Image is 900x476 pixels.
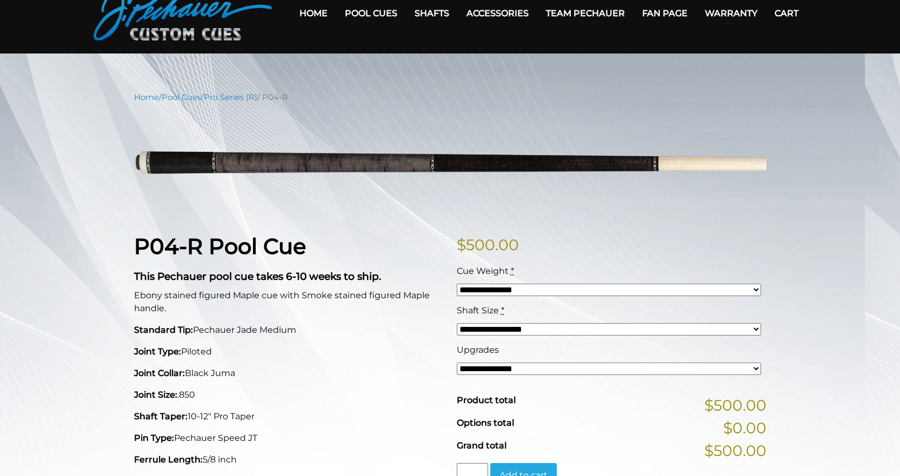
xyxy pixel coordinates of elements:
p: Pechauer Jade Medium [134,324,444,337]
a: Pro Series (R) [204,92,257,102]
strong: Joint Type: [134,346,181,357]
a: Pool Cues [162,92,201,102]
bdi: 500.00 [457,236,519,254]
span: $0.00 [723,417,766,439]
strong: Standard Tip: [134,325,193,335]
span: Grand total [457,440,506,451]
strong: Shaft Taper: [134,411,188,421]
strong: Ferrule Length: [134,454,203,465]
strong: Joint Size: [134,390,177,400]
p: 10-12" Pro Taper [134,410,444,423]
span: Upgrades [457,345,499,355]
span: $500.00 [704,439,766,462]
nav: Breadcrumb [134,91,766,103]
abbr: required [511,266,514,276]
p: .850 [134,388,444,401]
span: Product total [457,395,516,405]
p: Pechauer Speed JT [134,432,444,445]
p: Black Juma [134,367,444,380]
abbr: required [501,305,504,316]
span: $ [457,236,466,254]
strong: This Pechauer pool cue takes 6-10 weeks to ship. [134,270,381,283]
span: Options total [457,418,514,428]
span: $500.00 [704,394,766,417]
a: Home [134,92,159,102]
strong: Pin Type: [134,433,174,443]
span: Cue Weight [457,266,509,276]
p: 5/8 inch [134,453,444,466]
strong: Joint Collar: [134,368,185,378]
p: Piloted [134,345,444,358]
span: Shaft Size [457,305,499,316]
strong: P04-R Pool Cue [134,233,306,259]
p: Ebony stained figured Maple cue with Smoke stained figured Maple handle. [134,289,444,315]
img: P04-N.png [134,111,766,217]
